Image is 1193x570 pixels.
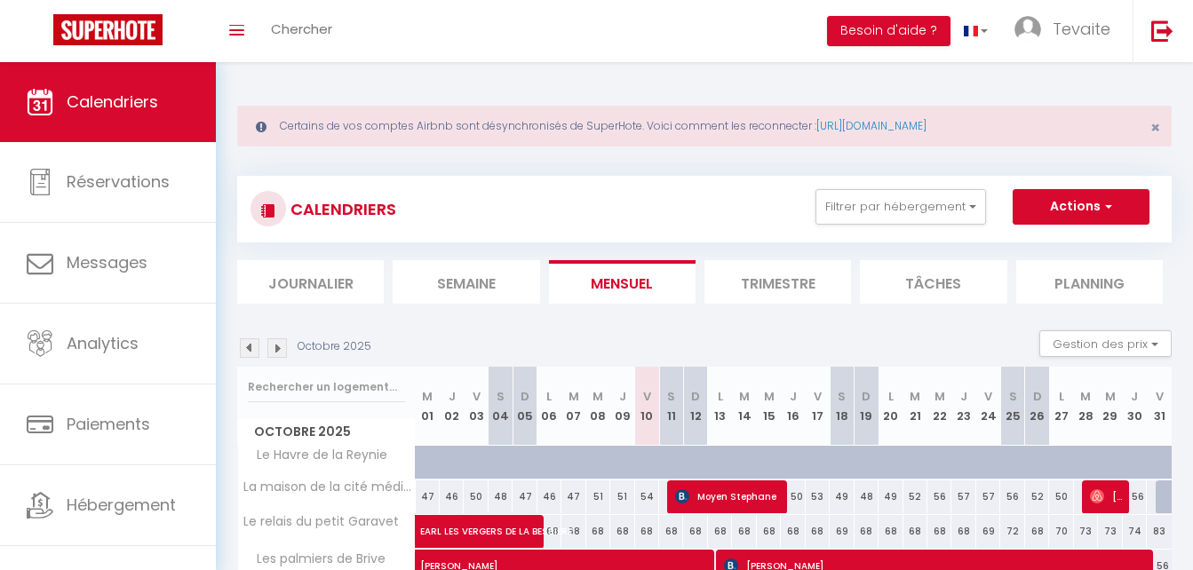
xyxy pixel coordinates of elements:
div: 49 [879,480,903,513]
th: 11 [659,367,683,446]
th: 29 [1098,367,1122,446]
div: 68 [903,515,927,548]
abbr: L [1059,388,1064,405]
div: 50 [464,480,488,513]
th: 12 [683,367,707,446]
abbr: D [521,388,529,405]
th: 19 [855,367,879,446]
abbr: V [473,388,481,405]
img: Super Booking [53,14,163,45]
div: 69 [976,515,1000,548]
th: 13 [708,367,732,446]
th: 08 [586,367,610,446]
abbr: S [667,388,675,405]
th: 17 [806,367,830,446]
th: 27 [1049,367,1073,446]
span: Le Havre de la Reynie [241,446,392,465]
span: EARL LES VERGERS DE LA BESSIERE [420,505,624,539]
li: Planning [1016,260,1163,304]
input: Rechercher un logement... [248,371,405,403]
li: Journalier [237,260,384,304]
div: 52 [1025,480,1049,513]
span: Octobre 2025 [238,419,415,445]
abbr: L [718,388,723,405]
div: 57 [951,480,975,513]
div: 56 [1000,480,1024,513]
li: Trimestre [704,260,851,304]
th: 14 [732,367,756,446]
button: Close [1150,120,1160,136]
span: × [1150,116,1160,139]
div: 83 [1147,515,1172,548]
div: 68 [951,515,975,548]
li: Tâches [860,260,1006,304]
div: 69 [830,515,854,548]
div: 47 [416,480,440,513]
a: EARL LES VERGERS DE LA BESSIERE [416,515,440,549]
th: 03 [464,367,488,446]
abbr: M [764,388,775,405]
abbr: S [1009,388,1017,405]
li: Mensuel [549,260,696,304]
abbr: J [619,388,626,405]
th: 21 [903,367,927,446]
img: ... [1014,16,1041,43]
abbr: S [838,388,846,405]
button: Filtrer par hébergement [815,189,986,225]
div: Certains de vos comptes Airbnb sont désynchronisés de SuperHote. Voici comment les reconnecter : [237,106,1172,146]
abbr: M [1080,388,1091,405]
p: Octobre 2025 [298,338,371,355]
th: 28 [1074,367,1098,446]
abbr: M [910,388,920,405]
div: 47 [561,480,585,513]
span: Messages [67,251,147,273]
div: 68 [855,515,879,548]
th: 04 [489,367,513,446]
div: 68 [781,515,805,548]
th: 09 [610,367,634,446]
div: 50 [1049,480,1073,513]
div: 50 [781,480,805,513]
th: 24 [976,367,1000,446]
div: 54 [635,480,659,513]
div: 57 [976,480,1000,513]
img: logout [1151,20,1173,42]
span: Hébergement [67,494,176,516]
div: 72 [1000,515,1024,548]
span: Tevaite [1053,18,1110,40]
abbr: M [1105,388,1116,405]
a: [URL][DOMAIN_NAME] [816,118,927,133]
abbr: D [1033,388,1042,405]
th: 23 [951,367,975,446]
abbr: V [814,388,822,405]
abbr: L [888,388,894,405]
div: 68 [732,515,756,548]
div: 46 [537,480,561,513]
div: 70 [1049,515,1073,548]
th: 31 [1147,367,1172,446]
div: 53 [806,480,830,513]
div: 68 [757,515,781,548]
button: Gestion des prix [1039,330,1172,357]
div: 48 [489,480,513,513]
th: 20 [879,367,903,446]
span: [PERSON_NAME] [1090,479,1122,513]
div: 51 [586,480,610,513]
button: Actions [1013,189,1149,225]
span: Moyen Stephane [675,479,779,513]
div: 73 [1074,515,1098,548]
div: 68 [806,515,830,548]
abbr: M [739,388,750,405]
th: 16 [781,367,805,446]
abbr: D [691,388,700,405]
div: 56 [927,480,951,513]
span: Réservations [67,170,170,193]
abbr: D [862,388,871,405]
div: 52 [903,480,927,513]
span: Le relais du petit Garavet [241,515,399,528]
abbr: J [449,388,456,405]
th: 26 [1025,367,1049,446]
div: 51 [610,480,634,513]
th: 02 [440,367,464,446]
th: 01 [416,367,440,446]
